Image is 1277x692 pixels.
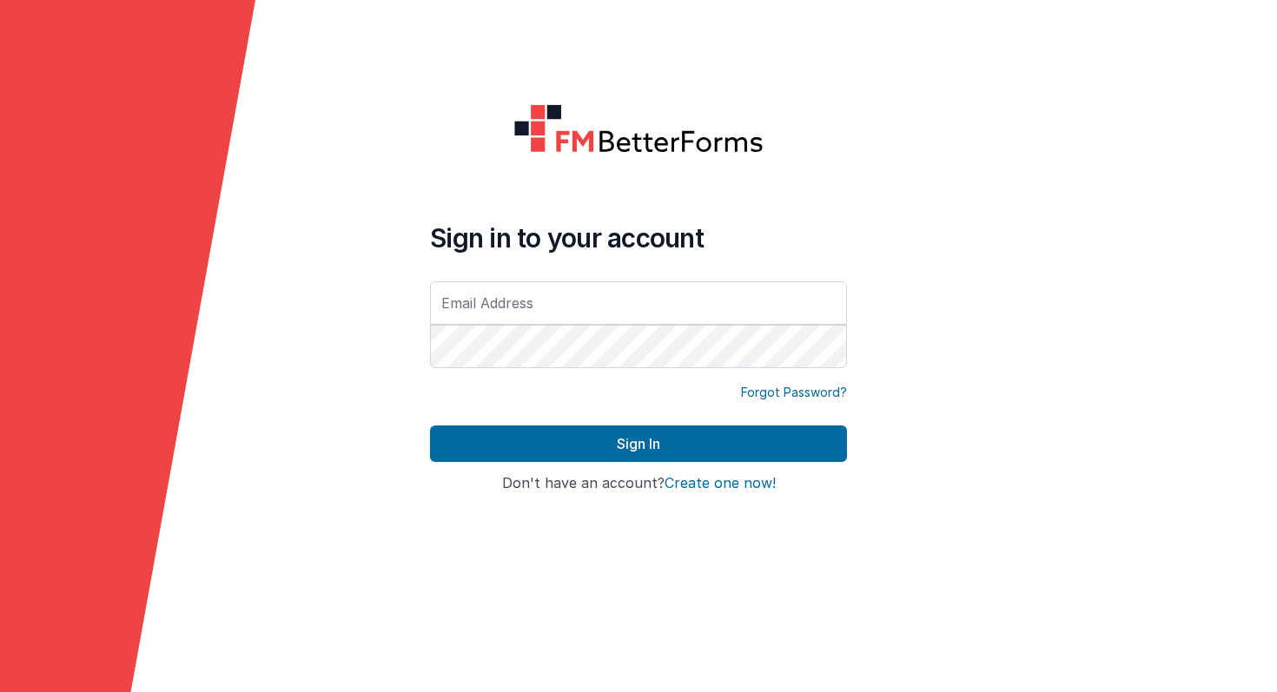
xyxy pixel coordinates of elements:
button: Create one now! [665,476,776,491]
h4: Don't have an account? [430,476,847,491]
input: Email Address [430,281,847,325]
button: Sign In [430,425,847,462]
a: Forgot Password? [741,384,847,401]
h4: Sign in to your account [430,222,847,254]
